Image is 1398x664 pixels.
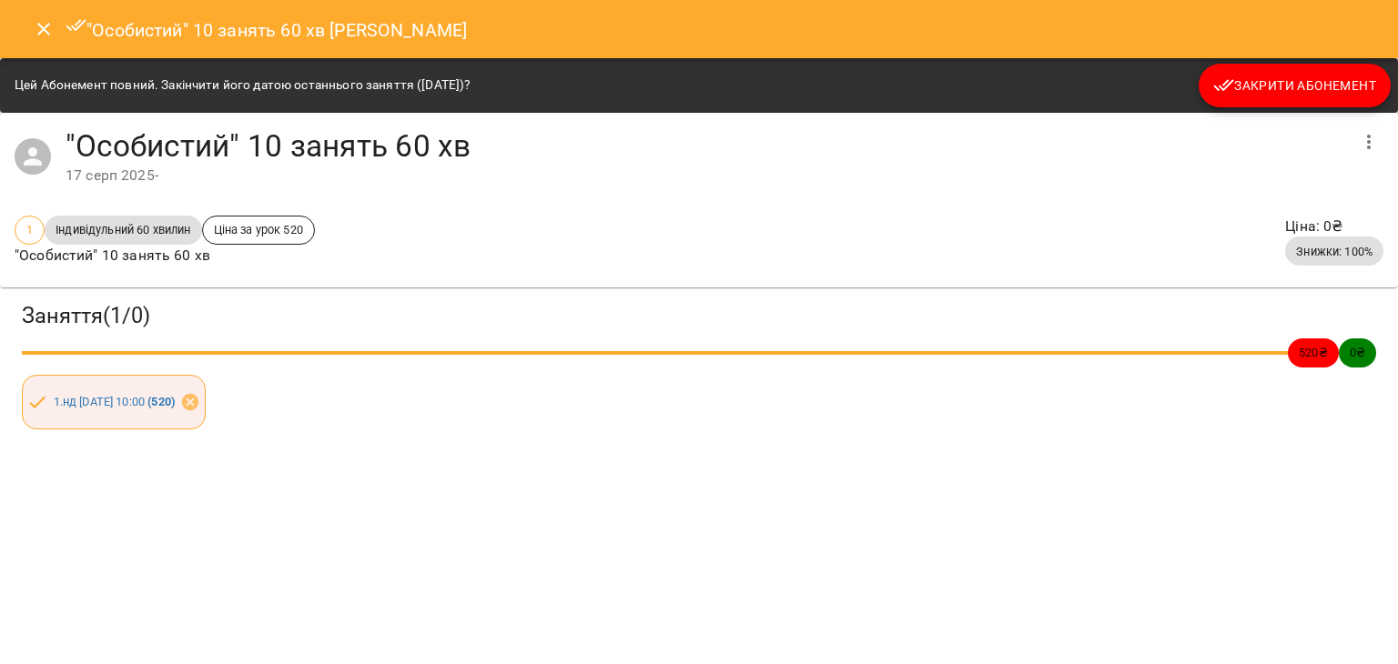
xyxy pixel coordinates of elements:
[1285,216,1383,237] p: Ціна : 0 ₴
[203,221,314,238] span: Ціна за урок 520
[22,302,1376,330] h3: Заняття ( 1 / 0 )
[1213,75,1376,96] span: Закрити Абонемент
[45,221,201,238] span: Індивідульний 60 хвилин
[15,69,471,102] div: Цей Абонемент повний. Закінчити його датою останнього заняття ([DATE])?
[147,395,175,408] b: ( 520 )
[66,165,1347,186] div: 17 серп 2025 -
[1199,64,1391,107] button: Закрити Абонемент
[1288,344,1339,361] span: 520 ₴
[1285,243,1383,260] span: Знижки: 100%
[22,7,66,51] button: Close
[54,395,175,408] a: 1.нд [DATE] 10:00 (520)
[15,221,44,238] span: 1
[66,15,468,45] h6: "Особистий" 10 занять 60 хв [PERSON_NAME]
[22,375,206,429] div: 1.нд [DATE] 10:00 (520)
[66,127,1347,165] h4: "Особистий" 10 занять 60 хв
[15,245,315,267] p: "Особистий" 10 занять 60 хв
[1339,344,1376,361] span: 0 ₴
